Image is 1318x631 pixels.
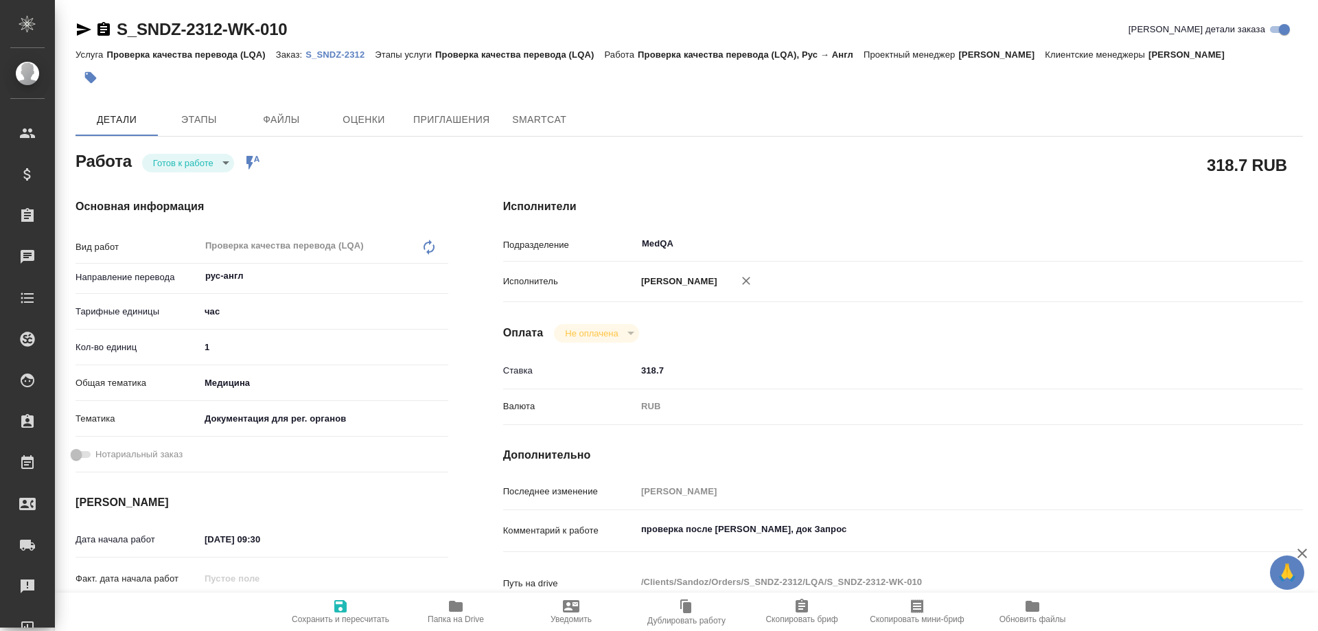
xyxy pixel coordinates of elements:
[503,485,636,498] p: Последнее изменение
[435,49,604,60] p: Проверка качества перевода (LQA)
[604,49,638,60] p: Работа
[200,371,448,395] div: Медицина
[95,448,183,461] span: Нотариальный заказ
[106,49,275,60] p: Проверка качества перевода (LQA)
[84,111,150,128] span: Детали
[248,111,314,128] span: Файлы
[76,341,200,354] p: Кол-во единиц
[503,198,1303,215] h4: Исполнители
[636,571,1236,594] textarea: /Clients/Sandoz/Orders/S_SNDZ-2312/LQA/S_SNDZ-2312-WK-010
[731,266,761,296] button: Удалить исполнителя
[507,111,573,128] span: SmartCat
[292,615,389,624] span: Сохранить и пересчитать
[1270,555,1304,590] button: 🙏
[636,481,1236,501] input: Пустое поле
[398,593,513,631] button: Папка на Drive
[554,324,638,343] div: Готов к работе
[142,154,234,172] div: Готов к работе
[1207,153,1287,176] h2: 318.7 RUB
[200,569,320,588] input: Пустое поле
[149,157,218,169] button: Готов к работе
[503,364,636,378] p: Ставка
[117,20,287,38] a: S_SNDZ-2312-WK-010
[76,240,200,254] p: Вид работ
[76,494,448,511] h4: [PERSON_NAME]
[441,275,443,277] button: Open
[744,593,859,631] button: Скопировать бриф
[1229,242,1232,245] button: Open
[76,305,200,319] p: Тарифные единицы
[859,593,975,631] button: Скопировать мини-бриф
[636,275,717,288] p: [PERSON_NAME]
[166,111,232,128] span: Этапы
[503,238,636,252] p: Подразделение
[503,577,636,590] p: Путь на drive
[1275,558,1299,587] span: 🙏
[999,615,1066,624] span: Обновить файлы
[1045,49,1148,60] p: Клиентские менеджеры
[636,395,1236,418] div: RUB
[76,376,200,390] p: Общая тематика
[305,48,375,60] a: S_SNDZ-2312
[200,300,448,323] div: час
[76,148,132,172] h2: Работа
[76,62,106,93] button: Добавить тэг
[503,400,636,413] p: Валюта
[200,407,448,431] div: Документация для рег. органов
[638,49,864,60] p: Проверка качества перевода (LQA), Рус → Англ
[765,615,837,624] span: Скопировать бриф
[375,49,435,60] p: Этапы услуги
[76,533,200,547] p: Дата начала работ
[551,615,592,624] span: Уведомить
[636,518,1236,541] textarea: проверка после [PERSON_NAME], док Запрос
[76,572,200,586] p: Факт. дата начала работ
[864,49,958,60] p: Проектный менеджер
[76,49,106,60] p: Услуга
[958,49,1045,60] p: [PERSON_NAME]
[503,325,544,341] h4: Оплата
[76,412,200,426] p: Тематика
[76,21,92,38] button: Скопировать ссылку для ЯМессенджера
[200,529,320,549] input: ✎ Введи что-нибудь
[647,616,726,626] span: Дублировать работу
[503,447,1303,463] h4: Дополнительно
[305,49,375,60] p: S_SNDZ-2312
[513,593,629,631] button: Уведомить
[629,593,744,631] button: Дублировать работу
[975,593,1090,631] button: Обновить файлы
[503,524,636,538] p: Комментарий к работе
[1148,49,1235,60] p: [PERSON_NAME]
[1129,23,1265,36] span: [PERSON_NAME] детали заказа
[636,360,1236,380] input: ✎ Введи что-нибудь
[76,198,448,215] h4: Основная информация
[200,337,448,357] input: ✎ Введи что-нибудь
[76,271,200,284] p: Направление перевода
[413,111,490,128] span: Приглашения
[428,615,484,624] span: Папка на Drive
[95,21,112,38] button: Скопировать ссылку
[870,615,964,624] span: Скопировать мини-бриф
[276,49,305,60] p: Заказ:
[331,111,397,128] span: Оценки
[561,328,622,339] button: Не оплачена
[503,275,636,288] p: Исполнитель
[283,593,398,631] button: Сохранить и пересчитать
